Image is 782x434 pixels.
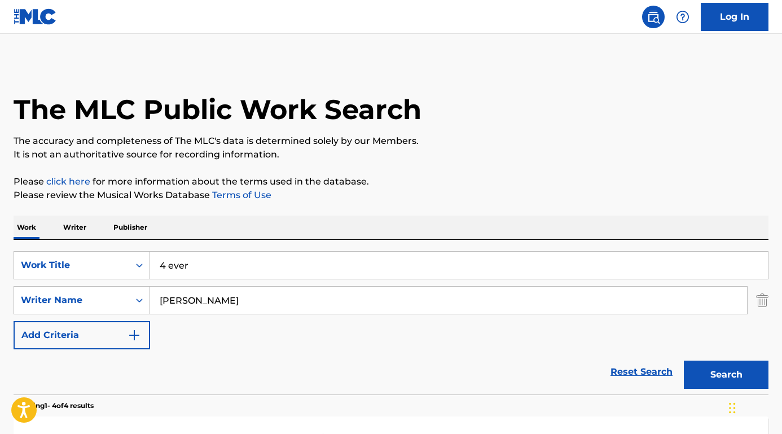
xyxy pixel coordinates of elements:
p: Please for more information about the terms used in the database. [14,175,768,188]
iframe: Chat Widget [726,380,782,434]
p: Work [14,216,39,239]
div: Writer Name [21,293,122,307]
img: search [647,10,660,24]
p: It is not an authoritative source for recording information. [14,148,768,161]
form: Search Form [14,251,768,394]
div: Widget de chat [726,380,782,434]
a: Log In [701,3,768,31]
p: Showing 1 - 4 of 4 results [14,401,94,411]
a: Public Search [642,6,665,28]
div: Glisser [729,391,736,425]
img: help [676,10,689,24]
button: Search [684,361,768,389]
img: 9d2ae6d4665cec9f34b9.svg [128,328,141,342]
img: Delete Criterion [756,286,768,314]
a: click here [46,176,90,187]
a: Terms of Use [210,190,271,200]
img: MLC Logo [14,8,57,25]
p: Please review the Musical Works Database [14,188,768,202]
p: Publisher [110,216,151,239]
div: Work Title [21,258,122,272]
a: Reset Search [605,360,678,384]
h1: The MLC Public Work Search [14,93,421,126]
button: Add Criteria [14,321,150,349]
p: Writer [60,216,90,239]
div: Help [671,6,694,28]
p: The accuracy and completeness of The MLC's data is determined solely by our Members. [14,134,768,148]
